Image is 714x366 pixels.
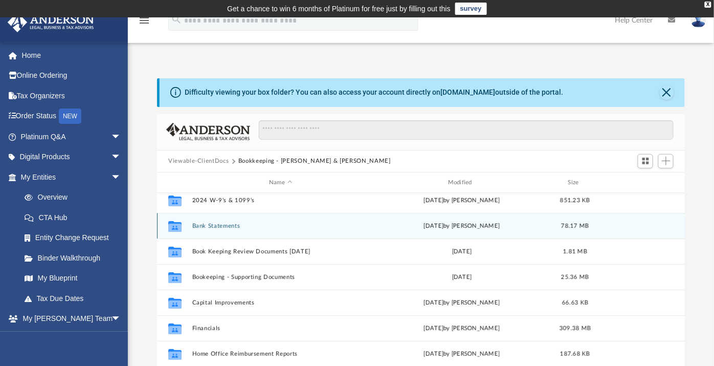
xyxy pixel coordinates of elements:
span: 66.63 KB [562,300,588,306]
div: Name [192,178,369,187]
a: menu [138,19,150,27]
a: Digital Productsarrow_drop_down [7,147,137,167]
i: menu [138,14,150,27]
a: Overview [14,187,137,208]
span: 187.68 KB [561,351,590,357]
button: Bank Statements [192,223,369,229]
div: Size [555,178,596,187]
div: [DATE] by [PERSON_NAME] [373,324,550,333]
div: close [705,2,711,8]
span: arrow_drop_down [111,147,131,168]
div: [DATE] by [PERSON_NAME] [373,196,550,205]
div: [DATE] [373,247,550,256]
div: [DATE] by [PERSON_NAME] [373,350,550,359]
span: arrow_drop_down [111,126,131,147]
a: My Blueprint [14,268,131,289]
div: NEW [59,109,81,124]
span: 851.23 KB [561,198,590,203]
div: by [PERSON_NAME] [373,222,550,231]
a: Online Ordering [7,66,137,86]
a: Platinum Q&Aarrow_drop_down [7,126,137,147]
a: Binder Walkthrough [14,248,137,268]
span: 78.17 MB [562,223,589,229]
a: Tax Due Dates [14,288,137,309]
img: User Pic [691,13,706,28]
button: Add [658,154,674,168]
button: Book Keeping Review Documents [DATE] [192,248,369,255]
a: My [PERSON_NAME] Team [14,329,126,361]
span: arrow_drop_down [111,309,131,330]
a: [DOMAIN_NAME] [440,88,495,96]
a: My [PERSON_NAME] Teamarrow_drop_down [7,309,131,329]
span: 25.36 MB [562,274,589,280]
button: Capital Improvements [192,299,369,306]
button: Bookeeping - Supporting Documents [192,274,369,281]
a: Entity Change Request [14,228,137,248]
button: Financials [192,325,369,332]
div: id [600,178,672,187]
div: id [162,178,187,187]
button: Home Office Reimbursement Reports [192,351,369,357]
span: 309.38 MB [560,326,591,331]
span: arrow_drop_down [111,167,131,188]
button: Bookkeeping - [PERSON_NAME] & [PERSON_NAME] [238,157,391,166]
a: CTA Hub [14,207,137,228]
a: survey [455,3,487,15]
i: search [171,14,182,25]
button: Viewable-ClientDocs [168,157,229,166]
a: My Entitiesarrow_drop_down [7,167,137,187]
div: Get a chance to win 6 months of Platinum for free just by filling out this [227,3,451,15]
div: [DATE] [373,273,550,282]
button: 2024 W-9's & 1099's [192,197,369,204]
a: Home [7,45,137,66]
img: Anderson Advisors Platinum Portal [5,12,97,32]
span: 1.81 MB [563,249,587,254]
input: Search files and folders [259,120,674,140]
div: [DATE] by [PERSON_NAME] [373,298,550,308]
span: [DATE] [424,223,444,229]
div: Difficulty viewing your box folder? You can also access your account directly on outside of the p... [185,87,563,98]
button: Switch to Grid View [638,154,653,168]
a: Tax Organizers [7,85,137,106]
div: Modified [373,178,550,187]
a: Order StatusNEW [7,106,137,127]
button: Close [660,85,674,100]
